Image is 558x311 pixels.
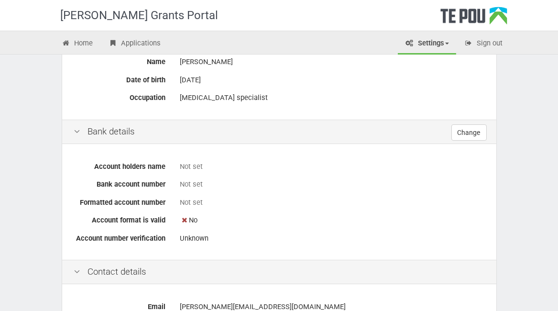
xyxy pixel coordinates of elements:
a: Home [55,33,100,55]
label: Name [67,54,173,67]
div: [PERSON_NAME] [180,54,484,70]
div: Contact details [62,260,496,284]
label: Occupation [67,89,173,103]
div: Not set [180,162,484,172]
a: Sign out [457,33,510,55]
div: Bank details [62,120,496,144]
label: Bank account number [67,176,173,189]
label: Account format is valid [67,212,173,225]
a: Applications [101,33,168,55]
div: [DATE] [180,72,484,89]
a: Change [451,124,487,141]
div: [MEDICAL_DATA] specialist [180,89,484,106]
div: No [180,212,484,229]
div: Not set [180,179,484,189]
div: Te Pou Logo [440,7,507,31]
label: Account holders name [67,158,173,172]
a: Settings [398,33,456,55]
label: Date of birth [67,72,173,85]
div: Not set [180,198,484,208]
label: Account number verification [67,230,173,244]
label: Formatted account number [67,194,173,208]
div: Unknown [180,230,484,247]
